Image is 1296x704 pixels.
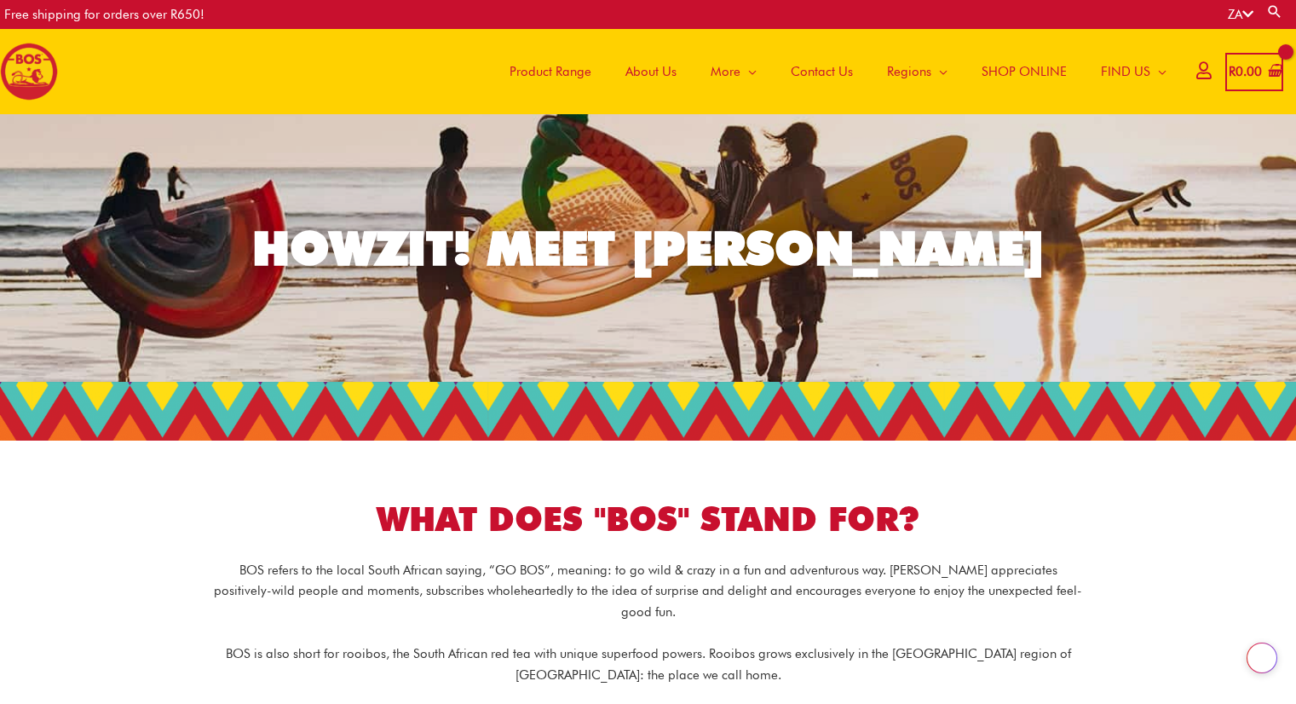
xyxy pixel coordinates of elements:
[711,46,740,97] span: More
[625,46,677,97] span: About Us
[214,560,1083,623] p: BOS refers to the local South African saying, “GO BOS”, meaning: to go wild & crazy in a fun and ...
[171,496,1126,543] h1: WHAT DOES "BOS" STAND FOR?
[214,643,1083,686] p: BOS is also short for rooibos, the South African red tea with unique superfood powers. Rooibos gr...
[608,29,694,114] a: About Us
[870,29,965,114] a: Regions
[480,29,1184,114] nav: Site Navigation
[1229,64,1262,79] bdi: 0.00
[1225,53,1283,91] a: View Shopping Cart, empty
[694,29,774,114] a: More
[887,46,931,97] span: Regions
[1228,7,1253,22] a: ZA
[492,29,608,114] a: Product Range
[1266,3,1283,20] a: Search button
[252,225,1045,272] div: HOWZIT! MEET [PERSON_NAME]
[965,29,1084,114] a: SHOP ONLINE
[791,46,853,97] span: Contact Us
[1101,46,1150,97] span: FIND US
[510,46,591,97] span: Product Range
[774,29,870,114] a: Contact Us
[982,46,1067,97] span: SHOP ONLINE
[1229,64,1236,79] span: R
